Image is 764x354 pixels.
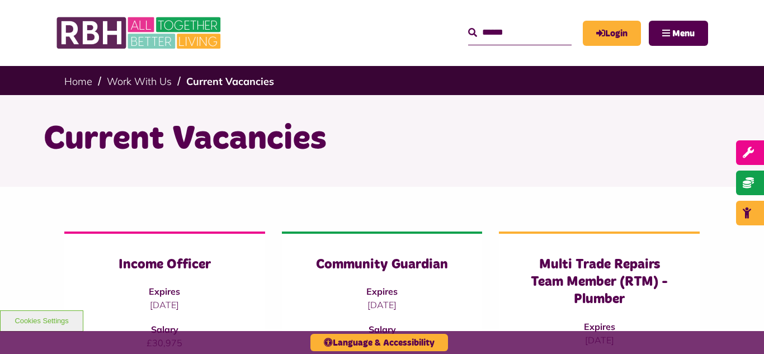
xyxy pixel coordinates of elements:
h3: Multi Trade Repairs Team Member (RTM) - Plumber [521,256,677,309]
strong: Expires [366,286,398,297]
strong: Expires [149,286,180,297]
a: MyRBH [583,21,641,46]
button: Navigation [649,21,708,46]
strong: Salary [369,324,396,335]
button: Language & Accessibility [310,334,448,351]
strong: Salary [151,324,178,335]
h3: Income Officer [87,256,243,273]
a: Work With Us [107,75,172,88]
p: [DATE] [304,298,460,311]
a: Current Vacancies [186,75,274,88]
span: Menu [672,29,695,38]
h1: Current Vacancies [44,117,720,161]
strong: Expires [584,321,615,332]
p: [DATE] [87,298,243,311]
h3: Community Guardian [304,256,460,273]
a: Home [64,75,92,88]
img: RBH [56,11,224,55]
